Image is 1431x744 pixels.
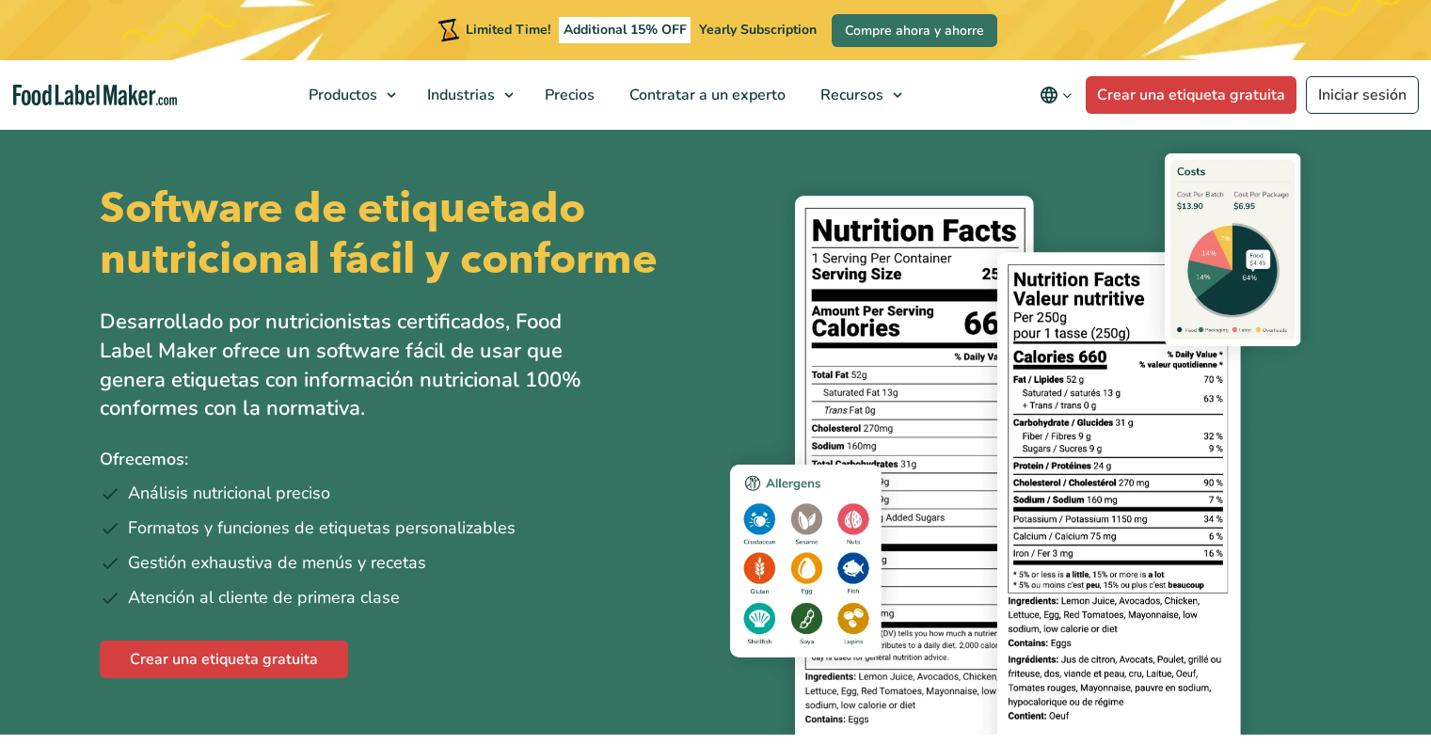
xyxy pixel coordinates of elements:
span: Atención al cliente de primera clase [128,585,400,610]
span: Industrias [421,85,497,105]
a: Crear una etiqueta gratuita [100,641,348,678]
span: Precios [539,85,596,105]
h1: Software de etiquetado nutricional fácil y conforme [100,183,700,285]
span: Contratar a un experto [624,85,787,105]
a: Precios [528,60,608,130]
span: Análisis nutricional preciso [128,481,330,506]
p: Ofrecemos: [100,446,702,473]
a: Industrias [410,60,523,130]
button: Change language [1026,76,1086,114]
a: Crear una etiqueta gratuita [1086,76,1296,114]
a: Compre ahora y ahorre [832,14,997,47]
span: Limited Time! [466,21,550,39]
span: Additional 15% OFF [559,17,692,43]
a: Food Label Maker homepage [13,85,177,106]
span: Productos [303,85,379,105]
span: Recursos [815,85,885,105]
p: Desarrollado por nutricionistas certificados, Food Label Maker ofrece un software fácil de usar q... [100,308,589,423]
span: Yearly Subscription [699,21,817,39]
span: Formatos y funciones de etiquetas personalizables [128,515,516,541]
span: Gestión exhaustiva de menús y recetas [128,550,426,576]
a: Contratar a un experto [612,60,799,130]
a: Productos [292,60,405,130]
a: Recursos [803,60,912,130]
a: Iniciar sesión [1306,76,1419,114]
